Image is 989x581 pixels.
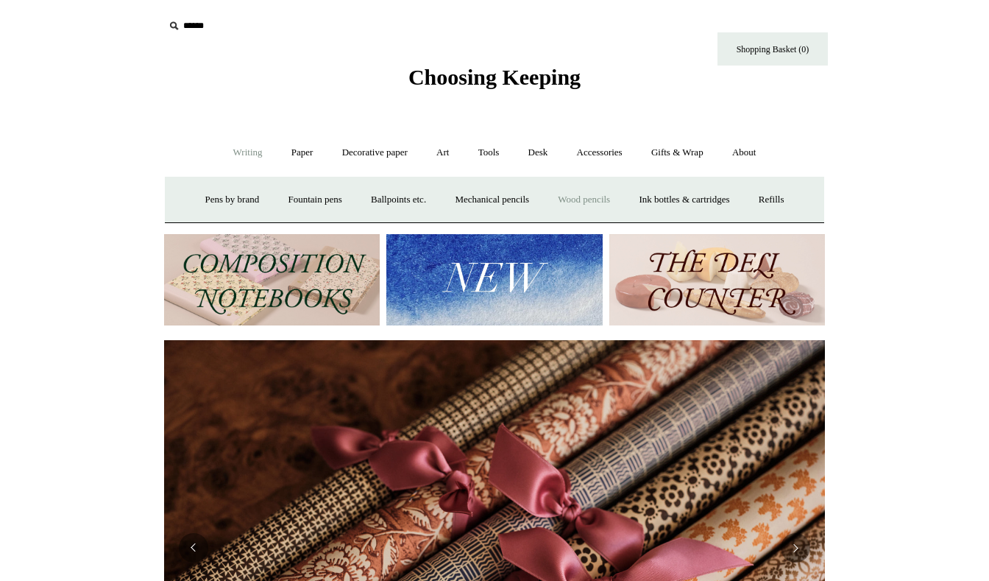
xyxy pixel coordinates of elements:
[638,133,717,172] a: Gifts & Wrap
[278,133,327,172] a: Paper
[358,180,439,219] a: Ballpoints etc.
[179,533,208,563] button: Previous
[408,65,581,89] span: Choosing Keeping
[717,32,828,66] a: Shopping Basket (0)
[515,133,561,172] a: Desk
[609,234,825,326] img: The Deli Counter
[220,133,276,172] a: Writing
[745,180,798,219] a: Refills
[423,133,462,172] a: Art
[625,180,742,219] a: Ink bottles & cartridges
[781,533,810,563] button: Next
[545,180,623,219] a: Wood pencils
[719,133,770,172] a: About
[192,180,273,219] a: Pens by brand
[164,234,380,326] img: 202302 Composition ledgers.jpg__PID:69722ee6-fa44-49dd-a067-31375e5d54ec
[442,180,542,219] a: Mechanical pencils
[329,133,421,172] a: Decorative paper
[274,180,355,219] a: Fountain pens
[465,133,513,172] a: Tools
[386,234,602,326] img: New.jpg__PID:f73bdf93-380a-4a35-bcfe-7823039498e1
[408,77,581,87] a: Choosing Keeping
[564,133,636,172] a: Accessories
